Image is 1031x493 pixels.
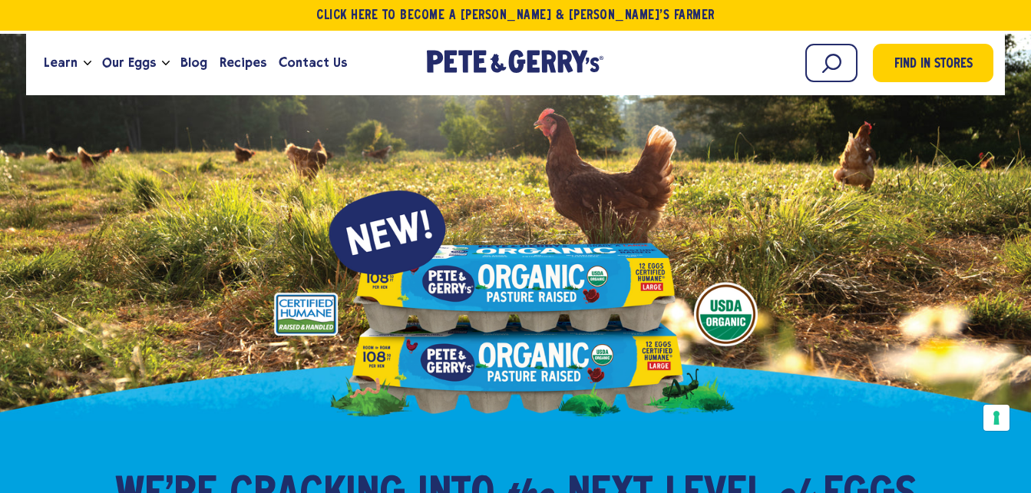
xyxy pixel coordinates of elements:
[983,405,1010,431] button: Your consent preferences for tracking technologies
[873,44,993,82] a: Find in Stores
[180,53,207,72] span: Blog
[102,53,156,72] span: Our Eggs
[220,53,266,72] span: Recipes
[38,42,84,84] a: Learn
[84,61,91,66] button: Open the dropdown menu for Learn
[279,53,347,72] span: Contact Us
[894,55,973,75] span: Find in Stores
[213,42,273,84] a: Recipes
[805,44,858,82] input: Search
[96,42,162,84] a: Our Eggs
[174,42,213,84] a: Blog
[273,42,353,84] a: Contact Us
[162,61,170,66] button: Open the dropdown menu for Our Eggs
[44,53,78,72] span: Learn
